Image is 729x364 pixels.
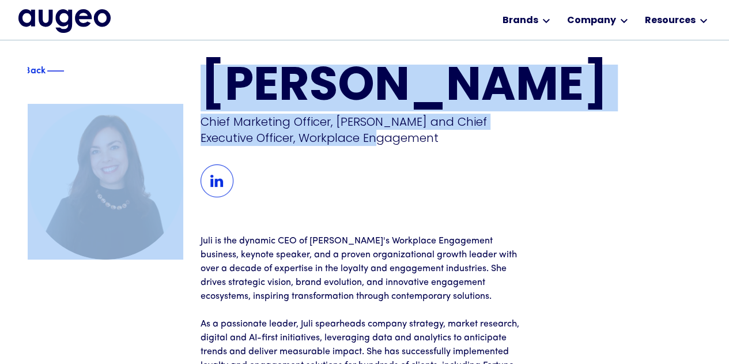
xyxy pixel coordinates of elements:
[201,114,532,146] div: Chief Marketing Officer, [PERSON_NAME] and Chief Executive Officer, Workplace Engagement
[201,234,529,303] p: Juli is the dynamic CEO of [PERSON_NAME]'s Workplace Engagement business, keynote speaker, and a ...
[566,14,615,28] div: Company
[28,65,77,77] a: Blue text arrowBackBlue decorative line
[201,65,702,111] h1: [PERSON_NAME]
[201,303,529,317] p: ‍
[18,9,111,32] img: Augeo's full logo in midnight blue.
[201,164,233,197] img: LinkedIn Icon
[18,9,111,32] a: home
[25,62,46,76] div: Back
[644,14,695,28] div: Resources
[47,64,64,78] img: Blue decorative line
[502,14,538,28] div: Brands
